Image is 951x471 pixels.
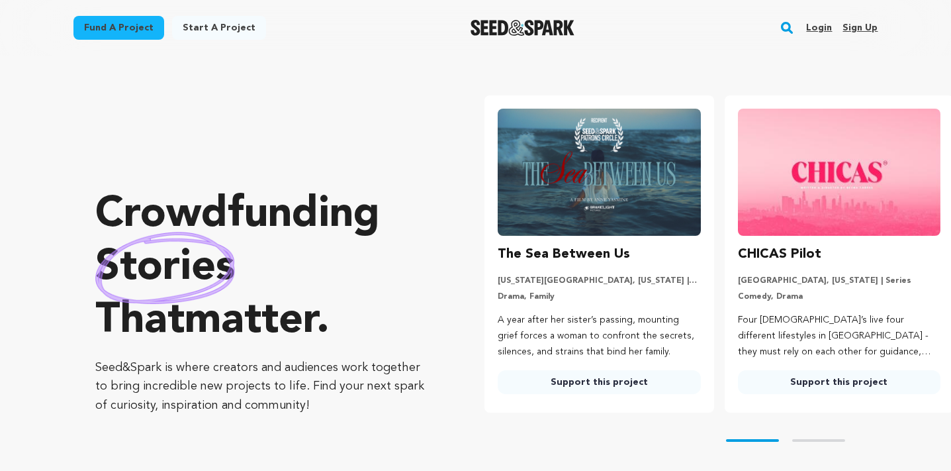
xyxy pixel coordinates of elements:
a: Sign up [842,17,878,38]
p: Crowdfunding that . [95,189,431,348]
span: matter [185,300,316,342]
a: Fund a project [73,16,164,40]
a: Start a project [172,16,266,40]
p: [GEOGRAPHIC_DATA], [US_STATE] | Series [738,276,940,286]
img: CHICAS Pilot image [738,109,940,236]
h3: CHICAS Pilot [738,244,821,265]
p: Seed&Spark is where creators and audiences work together to bring incredible new projects to life... [95,358,431,415]
a: Support this project [498,370,700,394]
img: The Sea Between Us image [498,109,700,236]
p: [US_STATE][GEOGRAPHIC_DATA], [US_STATE] | Film Short [498,276,700,286]
a: Seed&Spark Homepage [471,20,574,36]
p: Four [DEMOGRAPHIC_DATA]’s live four different lifestyles in [GEOGRAPHIC_DATA] - they must rely on... [738,313,940,360]
a: Support this project [738,370,940,394]
img: Seed&Spark Logo Dark Mode [471,20,574,36]
p: Drama, Family [498,291,700,302]
p: Comedy, Drama [738,291,940,302]
img: hand sketched image [95,232,235,304]
p: A year after her sister’s passing, mounting grief forces a woman to confront the secrets, silence... [498,313,700,360]
h3: The Sea Between Us [498,244,630,265]
a: Login [806,17,832,38]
